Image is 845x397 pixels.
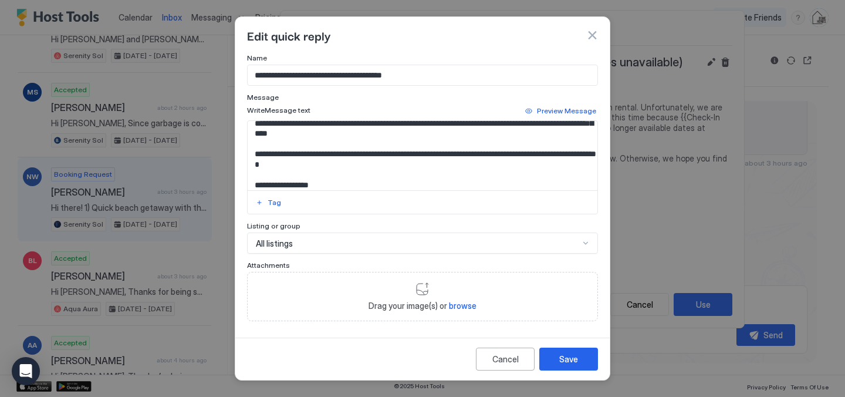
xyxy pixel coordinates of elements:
div: Save [559,353,578,365]
div: Preview Message [537,106,596,116]
span: Message [247,93,279,102]
span: Attachments [247,261,290,270]
span: Drag your image(s) or [369,301,476,311]
button: Cancel [476,348,535,371]
button: Preview Message [523,104,598,118]
button: Save [539,348,598,371]
span: Name [247,53,267,62]
textarea: Input Field [248,121,597,190]
span: Write Message text [247,106,310,115]
div: Cancel [492,353,519,365]
span: browse [449,301,476,311]
span: Edit quick reply [247,26,331,44]
input: Input Field [248,65,597,85]
button: Tag [254,196,283,210]
div: Open Intercom Messenger [12,357,40,385]
span: All listings [256,238,293,249]
span: Listing or group [247,221,300,230]
div: Tag [268,197,281,208]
